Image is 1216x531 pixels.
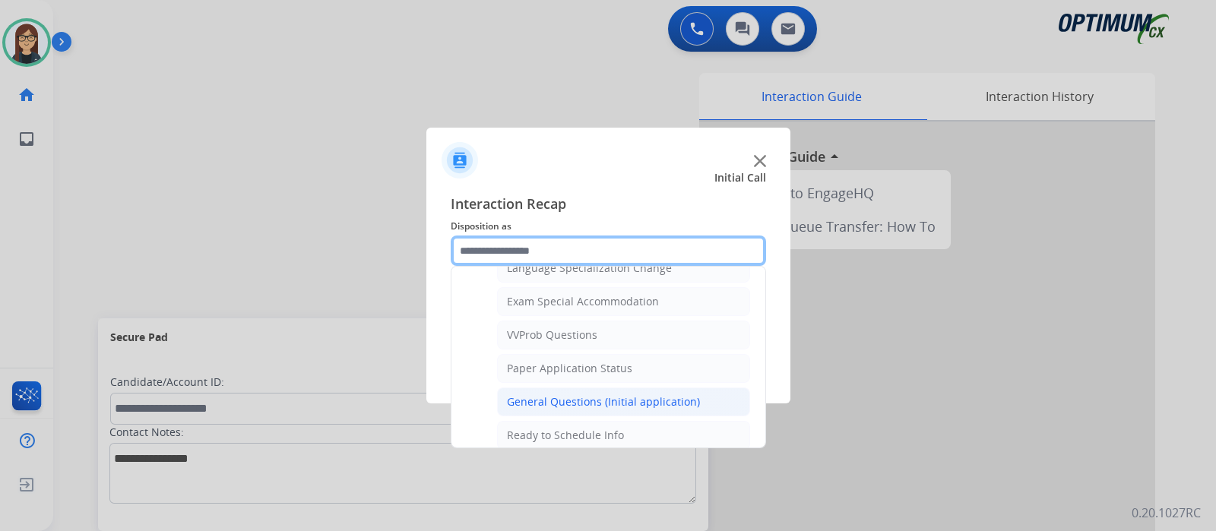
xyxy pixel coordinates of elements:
span: Initial Call [714,170,766,185]
div: General Questions (Initial application) [507,394,700,409]
span: Disposition as [451,217,766,235]
div: Paper Application Status [507,361,632,376]
div: Language Specialization Change [507,261,672,276]
div: Ready to Schedule Info [507,428,624,443]
div: Exam Special Accommodation [507,294,659,309]
p: 0.20.1027RC [1132,504,1201,522]
div: VVProb Questions [507,327,597,343]
span: Interaction Recap [451,193,766,217]
img: contactIcon [442,142,478,179]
